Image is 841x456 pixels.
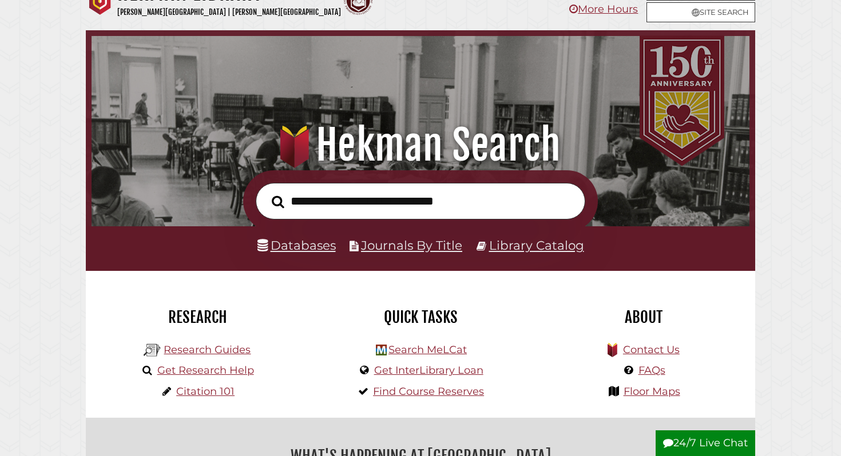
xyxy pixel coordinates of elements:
[388,343,467,356] a: Search MeLCat
[157,364,254,377] a: Get Research Help
[104,120,737,170] h1: Hekman Search
[376,345,387,355] img: Hekman Library Logo
[318,307,523,327] h2: Quick Tasks
[489,238,584,253] a: Library Catalog
[374,364,483,377] a: Get InterLibrary Loan
[373,385,484,398] a: Find Course Reserves
[164,343,251,356] a: Research Guides
[361,238,462,253] a: Journals By Title
[638,364,665,377] a: FAQs
[646,2,755,22] a: Site Search
[117,6,341,19] p: [PERSON_NAME][GEOGRAPHIC_DATA] | [PERSON_NAME][GEOGRAPHIC_DATA]
[176,385,235,398] a: Citation 101
[272,195,284,209] i: Search
[624,385,680,398] a: Floor Maps
[94,307,300,327] h2: Research
[266,192,290,211] button: Search
[623,343,680,356] a: Contact Us
[144,342,161,359] img: Hekman Library Logo
[569,3,638,15] a: More Hours
[541,307,747,327] h2: About
[257,238,336,253] a: Databases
